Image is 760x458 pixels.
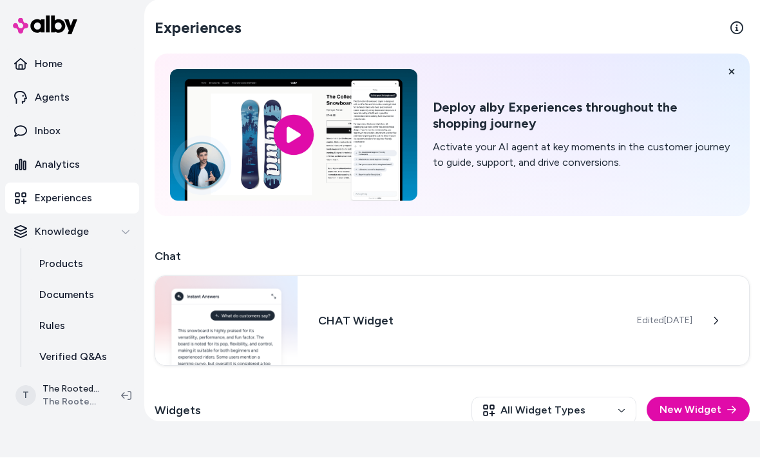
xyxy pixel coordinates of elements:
a: Inbox [5,116,139,147]
p: Knowledge [35,224,89,240]
h2: Deploy alby Experiences throughout the shopping journey [433,100,734,132]
a: Home [5,49,139,80]
span: Edited [DATE] [637,315,692,328]
button: All Widget Types [471,397,636,424]
p: Activate your AI agent at key moments in the customer journey to guide, support, and drive conver... [433,140,734,171]
a: Verified Q&As [26,342,139,373]
a: Experiences [5,183,139,214]
p: The Rooted Plant Shop Shopify [43,383,100,396]
a: Documents [26,280,139,311]
button: New Widget [647,397,750,423]
h3: CHAT Widget [318,312,616,330]
p: Home [35,57,62,72]
button: Knowledge [5,217,139,248]
img: Chat widget [155,277,298,366]
img: alby Logo [13,16,77,35]
a: Agents [5,83,139,114]
p: Rules [39,319,65,334]
span: The Rooted Plant Shop [43,396,100,409]
a: Analytics [5,150,139,181]
p: Verified Q&As [39,350,107,365]
button: TThe Rooted Plant Shop ShopifyThe Rooted Plant Shop [8,375,111,417]
a: Chat widgetCHAT WidgetEdited[DATE] [155,276,750,366]
h2: Widgets [155,402,201,420]
a: Products [26,249,139,280]
p: Documents [39,288,94,303]
p: Analytics [35,157,80,173]
p: Agents [35,90,70,106]
p: Experiences [35,191,92,206]
span: T [15,386,36,406]
h2: Chat [155,248,750,266]
p: Products [39,257,83,272]
p: Inbox [35,124,61,139]
h2: Experiences [155,18,242,39]
a: Rules [26,311,139,342]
